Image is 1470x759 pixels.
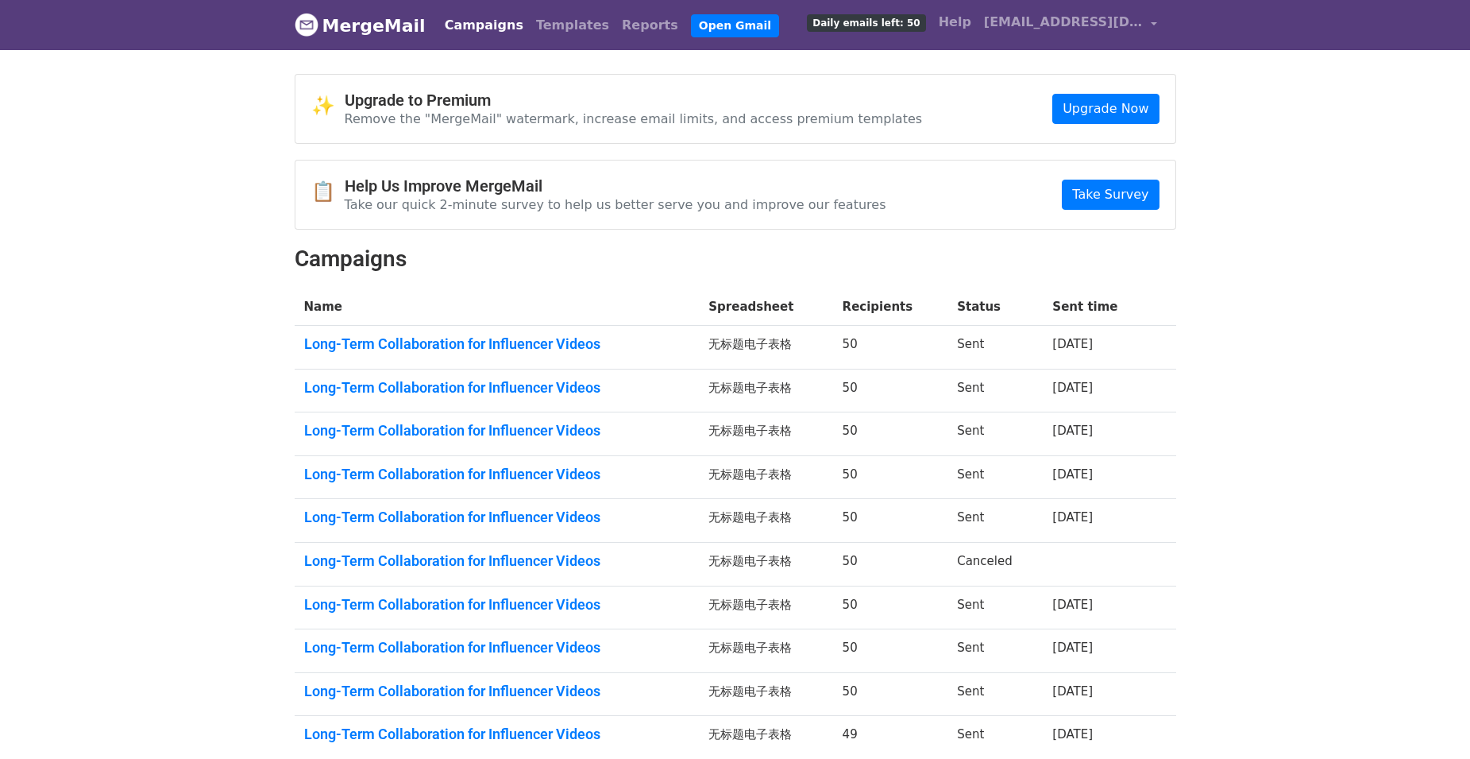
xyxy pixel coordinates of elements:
td: Sent [947,499,1043,543]
h4: Upgrade to Premium [345,91,923,110]
th: Sent time [1043,288,1151,326]
th: Spreadsheet [699,288,832,326]
a: Long-Term Collaboration for Influencer Videos [304,509,690,526]
p: Remove the "MergeMail" watermark, increase email limits, and access premium templates [345,110,923,127]
td: Canceled [947,543,1043,587]
h2: Campaigns [295,246,1176,273]
td: 50 [833,629,948,673]
a: Long-Term Collaboration for Influencer Videos [304,552,690,570]
a: Long-Term Collaboration for Influencer Videos [304,596,690,614]
td: 无标题电子表格 [699,586,832,629]
a: [DATE] [1052,337,1093,351]
td: 50 [833,672,948,716]
a: MergeMail [295,9,426,42]
td: Sent [947,716,1043,759]
span: ✨ [311,95,345,118]
a: [DATE] [1052,598,1093,612]
a: [DATE] [1052,727,1093,742]
a: Open Gmail [691,14,779,37]
td: 无标题电子表格 [699,499,832,543]
img: MergeMail logo [295,13,318,37]
td: 50 [833,326,948,370]
td: Sent [947,455,1043,499]
a: [DATE] [1052,510,1093,525]
td: 50 [833,455,948,499]
a: Long-Term Collaboration for Influencer Videos [304,683,690,700]
span: 📋 [311,180,345,203]
td: Sent [947,672,1043,716]
td: 无标题电子表格 [699,412,832,456]
a: Long-Term Collaboration for Influencer Videos [304,422,690,440]
th: Name [295,288,700,326]
td: 50 [833,586,948,629]
td: 无标题电子表格 [699,716,832,759]
th: Recipients [833,288,948,326]
td: 50 [833,369,948,412]
a: Long-Term Collaboration for Influencer Videos [304,726,690,743]
a: [DATE] [1052,381,1093,395]
span: Daily emails left: 50 [807,14,925,32]
th: Status [947,288,1043,326]
td: Sent [947,369,1043,412]
a: Help [932,6,978,38]
a: Templates [530,10,615,41]
td: 49 [833,716,948,759]
a: [DATE] [1052,424,1093,438]
td: Sent [947,629,1043,673]
a: [DATE] [1052,684,1093,699]
a: Campaigns [438,10,530,41]
a: Long-Term Collaboration for Influencer Videos [304,379,690,397]
td: 无标题电子表格 [699,629,832,673]
a: Take Survey [1062,180,1159,210]
td: 50 [833,543,948,587]
td: 50 [833,499,948,543]
td: 无标题电子表格 [699,455,832,499]
a: [EMAIL_ADDRESS][DOMAIN_NAME] [978,6,1163,44]
td: 无标题电子表格 [699,369,832,412]
td: 无标题电子表格 [699,543,832,587]
span: [EMAIL_ADDRESS][DOMAIN_NAME] [984,13,1143,32]
td: Sent [947,326,1043,370]
a: Upgrade Now [1052,94,1159,124]
a: [DATE] [1052,641,1093,655]
a: Daily emails left: 50 [801,6,932,38]
a: [DATE] [1052,467,1093,482]
a: Long-Term Collaboration for Influencer Videos [304,639,690,656]
td: 50 [833,412,948,456]
td: Sent [947,586,1043,629]
a: Reports [615,10,685,41]
td: 无标题电子表格 [699,672,832,716]
a: Long-Term Collaboration for Influencer Videos [304,335,690,353]
td: 无标题电子表格 [699,326,832,370]
h4: Help Us Improve MergeMail [345,176,886,196]
td: Sent [947,412,1043,456]
a: Long-Term Collaboration for Influencer Videos [304,466,690,483]
p: Take our quick 2-minute survey to help us better serve you and improve our features [345,196,886,213]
